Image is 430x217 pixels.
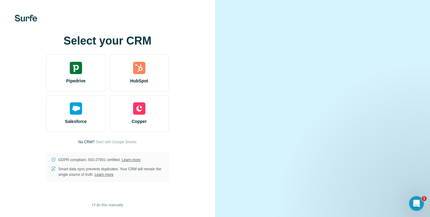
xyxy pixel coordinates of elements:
button: I’ll do this manually [88,200,127,210]
span: HubSpot [130,78,148,84]
img: pipedrive's logo [70,62,82,74]
a: Learn more [95,172,113,177]
img: salesforce's logo [70,102,82,115]
img: hubspot's logo [133,62,145,74]
button: Start with Google Sheets [96,139,137,145]
iframe: Intercom notifications message [307,106,430,200]
span: 1 [422,196,427,201]
img: copper's logo [133,102,145,115]
a: Learn more [122,158,140,162]
h1: Select your CRM [46,35,169,47]
p: No CRM? [78,139,95,145]
span: Copper [132,118,147,124]
p: GDPR compliant. ISO-27001 certified. [58,157,140,163]
iframe: Intercom live chat [409,196,424,211]
span: I’ll do this manually [92,202,123,208]
span: Salesforce [65,118,87,124]
img: Surfe's logo [15,15,37,22]
span: Pipedrive [66,78,85,84]
p: Smart data sync prevents duplicates. Your CRM will remain the single source of truth. [58,166,164,177]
